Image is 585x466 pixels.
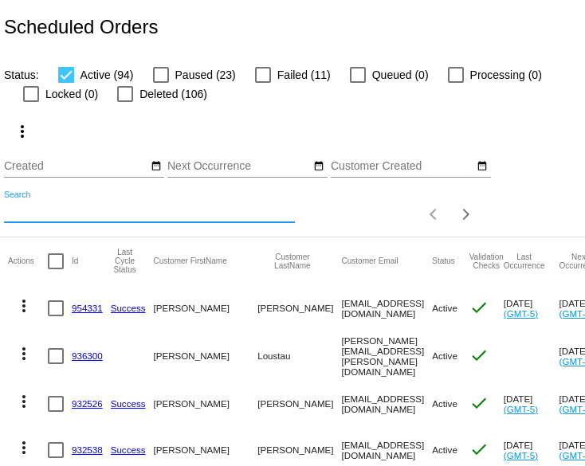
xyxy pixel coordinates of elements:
[139,84,207,104] span: Deleted (106)
[72,256,78,266] button: Change sorting for Id
[14,392,33,411] mat-icon: more_vert
[257,331,341,381] mat-cell: Loustau
[14,438,33,457] mat-icon: more_vert
[504,404,538,414] a: (GMT-5)
[72,303,103,313] a: 954331
[154,381,258,427] mat-cell: [PERSON_NAME]
[111,444,146,455] a: Success
[175,65,236,84] span: Paused (23)
[432,444,457,455] span: Active
[257,381,341,427] mat-cell: [PERSON_NAME]
[4,16,158,38] h2: Scheduled Orders
[432,350,457,361] span: Active
[469,394,489,413] mat-icon: check
[277,65,331,84] span: Failed (11)
[342,285,433,331] mat-cell: [EMAIL_ADDRESS][DOMAIN_NAME]
[469,237,504,285] mat-header-cell: Validation Checks
[72,350,103,361] a: 936300
[13,122,32,141] mat-icon: more_vert
[45,84,98,104] span: Locked (0)
[111,303,146,313] a: Success
[154,256,227,266] button: Change sorting for CustomerFirstName
[8,237,48,285] mat-header-cell: Actions
[432,303,457,313] span: Active
[313,160,324,173] mat-icon: date_range
[342,256,399,266] button: Change sorting for CustomerEmail
[14,344,33,363] mat-icon: more_vert
[342,381,433,427] mat-cell: [EMAIL_ADDRESS][DOMAIN_NAME]
[154,285,258,331] mat-cell: [PERSON_NAME]
[72,398,103,409] a: 932526
[418,198,450,230] button: Previous page
[111,398,146,409] a: Success
[4,69,39,81] span: Status:
[80,65,134,84] span: Active (94)
[469,346,489,365] mat-icon: check
[14,296,33,315] mat-icon: more_vert
[469,440,489,459] mat-icon: check
[257,253,327,270] button: Change sorting for CustomerLastName
[154,331,258,381] mat-cell: [PERSON_NAME]
[4,160,147,173] input: Created
[167,160,311,173] input: Next Occurrence
[432,256,454,266] button: Change sorting for Status
[432,398,457,409] span: Active
[342,331,433,381] mat-cell: [PERSON_NAME][EMAIL_ADDRESS][PERSON_NAME][DOMAIN_NAME]
[72,444,103,455] a: 932538
[504,253,545,270] button: Change sorting for LastOccurrenceUtc
[470,65,542,84] span: Processing (0)
[331,160,474,173] input: Customer Created
[257,285,341,331] mat-cell: [PERSON_NAME]
[450,198,482,230] button: Next page
[504,450,538,460] a: (GMT-5)
[477,160,488,173] mat-icon: date_range
[372,65,429,84] span: Queued (0)
[504,381,559,427] mat-cell: [DATE]
[4,205,295,217] input: Search
[111,248,139,274] button: Change sorting for LastProcessingCycleId
[504,308,538,319] a: (GMT-5)
[504,285,559,331] mat-cell: [DATE]
[151,160,162,173] mat-icon: date_range
[469,298,489,317] mat-icon: check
